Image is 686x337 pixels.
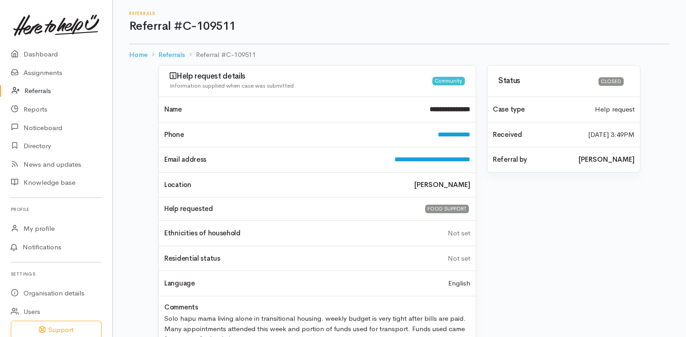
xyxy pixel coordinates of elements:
[425,205,469,213] div: FOOD SUPPORT
[11,268,102,280] h6: Settings
[493,131,577,139] h4: Received
[493,106,584,113] h4: Case type
[432,77,465,85] div: Community
[598,77,624,86] div: Closed
[443,278,476,289] div: English
[448,254,470,262] span: Not set
[170,82,294,89] span: Information supplied when case was submitted
[448,229,470,237] span: Not set
[589,104,640,115] div: Help request
[185,50,256,60] li: Referral #C-109511
[498,77,593,85] h3: Status
[129,20,670,33] h1: Referral #C-109511
[11,203,102,215] h6: Profile
[129,11,670,16] h6: Referrals
[164,229,241,237] span: Ethnicities of household
[164,181,403,189] h4: Location
[164,280,195,287] h4: Language
[158,50,185,60] a: Referrals
[164,106,419,113] h4: Name
[164,131,427,139] h4: Phone
[164,254,220,262] span: Residential status
[170,72,432,81] h3: Help request details
[579,154,635,165] b: [PERSON_NAME]
[129,44,670,66] nav: breadcrumb
[414,180,470,190] b: [PERSON_NAME]
[588,130,635,140] time: [DATE] 3:49PM
[129,50,148,60] a: Home
[164,304,198,311] h4: Comments
[164,156,384,164] h4: Email address
[493,156,568,164] h4: Referral by
[164,205,413,213] h4: Help requested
